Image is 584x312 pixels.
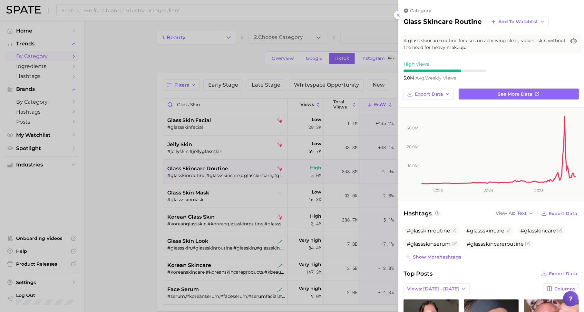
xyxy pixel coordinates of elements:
span: 5.0m [404,75,415,81]
button: Add to Watchlist [487,16,549,27]
span: Views: [DATE] - [DATE] [407,286,459,292]
button: Flag as miscategorized or irrelevant [452,241,457,247]
span: Hashtags [404,209,441,218]
span: See more data [498,91,533,97]
span: #glassskinserum [407,241,451,247]
div: High Views [404,61,486,67]
span: Top Posts [404,269,433,278]
span: #glassskincare [466,228,504,234]
button: Export Data [404,89,454,99]
span: Export Data [549,211,577,216]
button: Show morehashtags [404,252,463,261]
button: Export Data [540,209,579,218]
span: Export Data [549,271,577,277]
button: Flag as miscategorized or irrelevant [525,241,530,247]
button: Export Data [540,269,579,278]
abbr: average [415,75,425,81]
button: Flag as miscategorized or irrelevant [557,228,562,233]
span: A glass skincare routine focuses on achieving clear, radiant skin without the need for heavy makeup. [404,37,566,51]
span: Export Data [415,91,443,97]
span: Show more hashtags [413,254,461,260]
h2: glass skincare routine [404,18,482,25]
tspan: 2023 [433,188,443,193]
a: See more data [459,89,579,99]
span: #glasskincare [521,228,556,234]
span: Text [517,212,527,215]
button: Flag as miscategorized or irrelevant [452,228,457,233]
span: #glasskinroutine [407,228,450,234]
tspan: 30.0m [407,126,418,130]
div: 7 / 10 [404,70,486,72]
button: Columns [543,283,579,294]
tspan: 20.0m [407,144,418,149]
span: weekly views [415,75,456,81]
span: Columns [554,286,575,292]
button: Flag as miscategorized or irrelevant [506,228,511,233]
span: Add to Watchlist [498,19,538,24]
tspan: 2025 [534,188,544,193]
span: #glassskincareroutine [467,241,524,247]
button: View AsText [494,209,535,218]
tspan: 2024 [484,188,493,193]
tspan: 10.0m [408,163,418,168]
button: Views: [DATE] - [DATE] [404,283,470,294]
span: View As [496,212,515,215]
span: category [410,8,431,14]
